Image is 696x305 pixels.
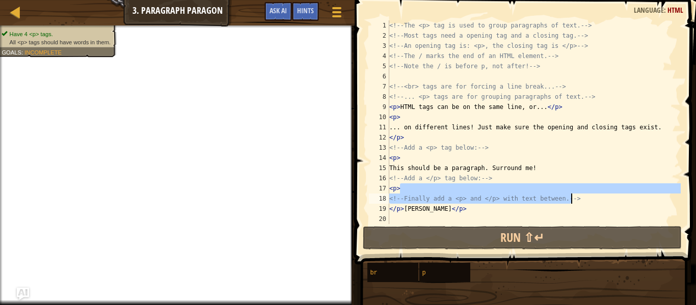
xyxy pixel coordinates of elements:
div: 11 [369,122,389,132]
div: 8 [369,92,389,102]
div: 15 [369,163,389,173]
span: Hints [297,6,314,15]
div: 13 [369,143,389,153]
span: Incomplete [24,49,62,56]
span: p [422,269,425,276]
div: 5 [369,61,389,71]
button: Run ⇧↵ [363,226,682,249]
div: 18 [369,193,389,204]
div: 1 [369,20,389,31]
div: 3 [369,41,389,51]
div: 12 [369,132,389,143]
span: HTML [667,5,683,15]
span: Language [634,5,664,15]
span: All <p> tags should have words in them. [10,39,111,45]
span: : [21,49,24,56]
div: 6 [369,71,389,81]
span: : [664,5,667,15]
div: 19 [369,204,389,214]
span: Goals [2,49,21,56]
button: Show game menu [324,2,350,26]
div: 4 [369,51,389,61]
li: All <p> tags should have words in them. [2,38,111,46]
div: 16 [369,173,389,183]
span: Have 4 <p> tags. [10,31,53,37]
div: 9 [369,102,389,112]
div: 10 [369,112,389,122]
div: 2 [369,31,389,41]
div: 17 [369,183,389,193]
span: Ask AI [270,6,287,15]
div: 14 [369,153,389,163]
button: Ask AI [17,288,29,300]
li: Have 4 <p> tags. [2,30,111,38]
div: 7 [369,81,389,92]
div: 20 [369,214,389,224]
button: Ask AI [264,2,292,21]
span: br [370,269,377,276]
